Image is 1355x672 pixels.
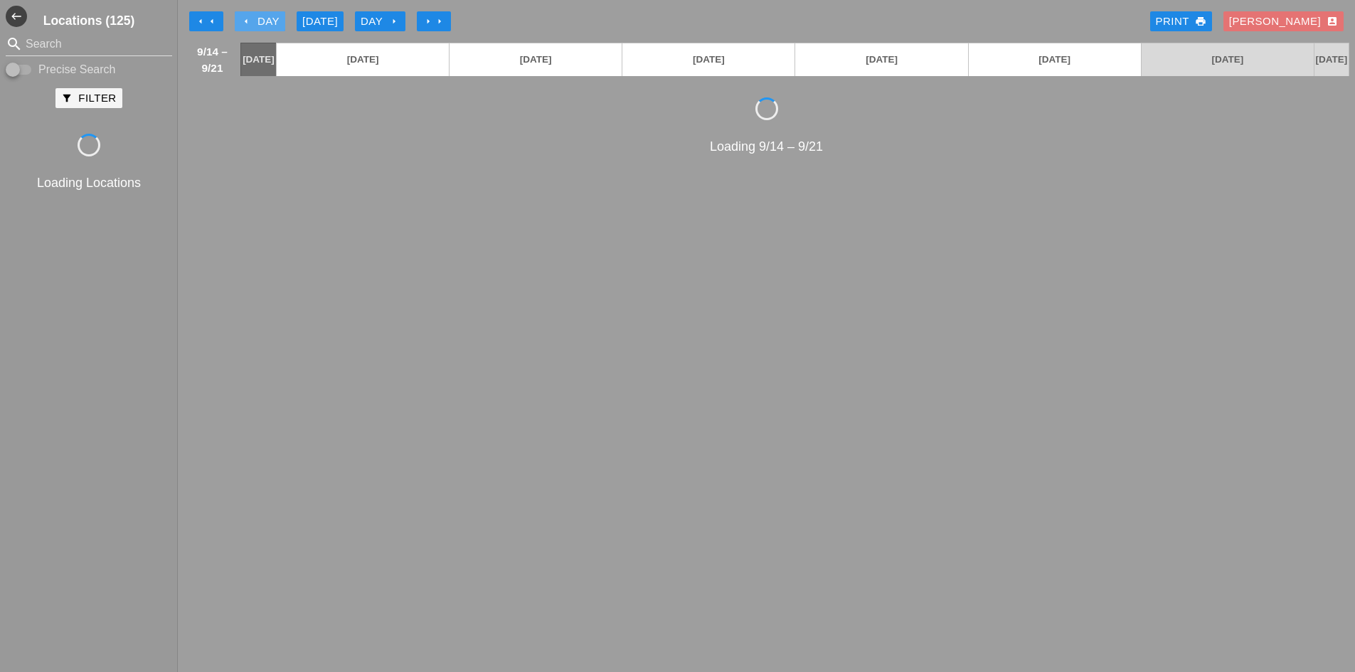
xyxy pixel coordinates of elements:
label: Precise Search [38,63,116,77]
span: 9/14 – 9/21 [191,43,233,76]
input: Search [26,33,152,55]
div: Print [1156,14,1206,30]
div: Day [361,14,400,30]
button: Day [355,11,405,31]
a: [DATE] [277,43,449,76]
div: Day [240,14,280,30]
i: arrow_right [423,16,434,27]
div: Enable Precise search to match search terms exactly. [6,61,172,78]
i: arrow_right [388,16,400,27]
div: Loading Locations [3,174,175,193]
a: Print [1150,11,1212,31]
button: [DATE] [297,11,344,31]
div: Loading 9/14 – 9/21 [184,137,1349,156]
i: account_box [1327,16,1338,27]
i: print [1195,16,1206,27]
a: [DATE] [795,43,967,76]
i: arrow_left [240,16,252,27]
a: [DATE] [450,43,622,76]
button: Move Ahead 1 Week [417,11,451,31]
i: arrow_left [195,16,206,27]
i: search [6,36,23,53]
button: Move Back 1 Week [189,11,223,31]
div: Filter [61,90,116,107]
a: [DATE] [1142,43,1314,76]
div: [PERSON_NAME] [1229,14,1338,30]
button: [PERSON_NAME] [1223,11,1344,31]
a: [DATE] [969,43,1141,76]
i: arrow_right [434,16,445,27]
i: filter_alt [61,92,73,104]
button: Day [235,11,285,31]
a: [DATE] [622,43,795,76]
button: Filter [55,88,122,108]
i: arrow_left [206,16,218,27]
a: [DATE] [1314,43,1349,76]
i: west [6,6,27,27]
a: [DATE] [241,43,276,76]
button: Shrink Sidebar [6,6,27,27]
div: [DATE] [302,14,338,30]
